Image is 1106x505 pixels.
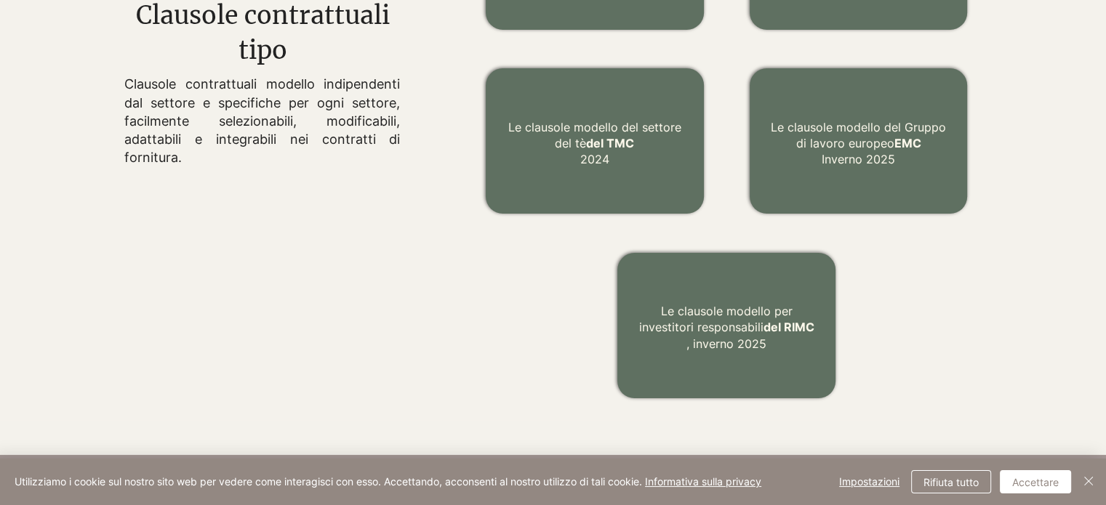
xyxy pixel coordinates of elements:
[15,475,642,488] font: Utilizziamo i cookie sul nostro sito web per vedere come interagisci con esso. Accettando, accons...
[839,471,899,493] span: Impostazioni
[839,475,899,488] font: Impostazioni
[639,304,793,334] font: Le clausole modello per investitori responsabili
[771,120,946,167] a: Le clausole modello del Gruppo di lavoro europeoEMCInverno 2025
[822,152,895,166] font: Inverno 2025
[580,152,609,166] font: 2024
[1080,470,1097,493] button: Vicino
[1000,470,1071,493] button: Accettare
[686,336,766,351] font: , inverno 2025
[911,470,991,493] button: Rifiuta tutto
[639,304,814,351] a: Le clausole modello per investitori responsabilidel RIMC, inverno 2025
[586,136,634,150] font: del TMC
[923,476,979,488] font: Rifiuta tutto
[645,475,761,488] font: Informativa sulla privacy
[124,76,400,165] font: Clausole contrattuali modello indipendenti dal settore e specifiche per ogni settore, facilmente ...
[1080,472,1097,490] img: Vicino
[1012,476,1059,488] font: Accettare
[764,320,814,334] font: del RIMC
[894,136,921,150] font: EMC
[508,120,681,150] font: Le clausole modello del settore del tè
[771,120,946,150] font: Le clausole modello del Gruppo di lavoro europeo
[508,120,681,167] a: Le clausole modello del settore del tèdel TMC2024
